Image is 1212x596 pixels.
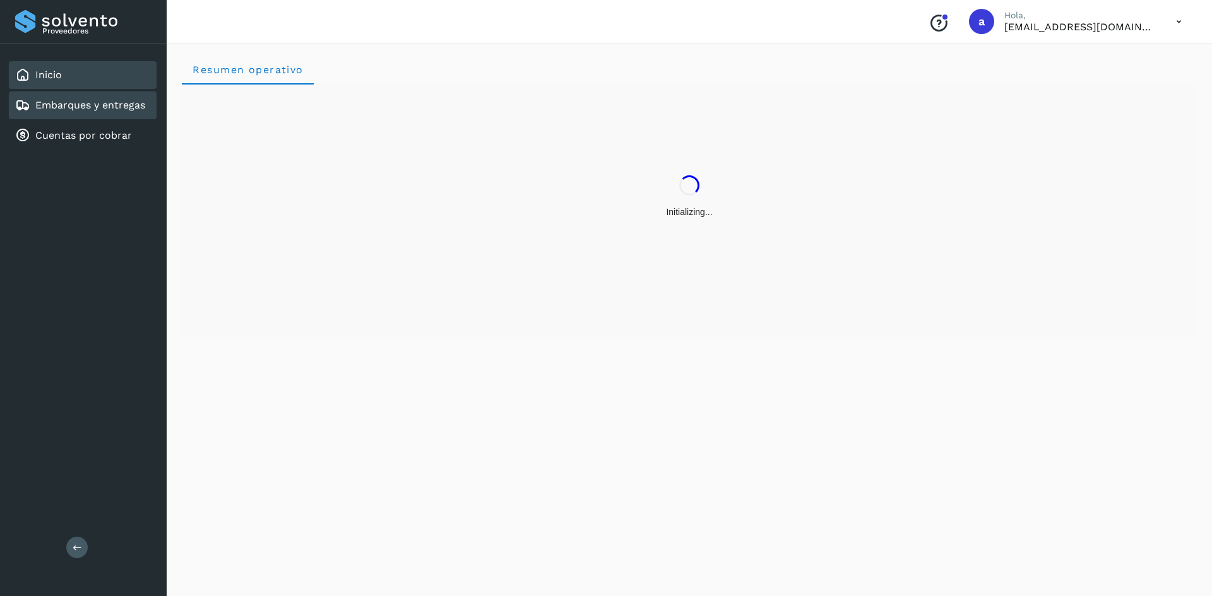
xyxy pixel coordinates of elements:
[42,26,151,35] p: Proveedores
[9,122,157,149] div: Cuentas por cobrar
[35,129,132,141] a: Cuentas por cobrar
[35,69,62,81] a: Inicio
[35,99,145,111] a: Embarques y entregas
[1004,21,1156,33] p: aux.facturacion@atpilot.mx
[9,61,157,89] div: Inicio
[9,91,157,119] div: Embarques y entregas
[192,64,304,76] span: Resumen operativo
[1004,10,1156,21] p: Hola,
